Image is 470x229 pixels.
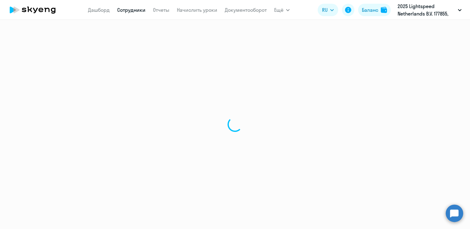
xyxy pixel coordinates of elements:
span: RU [322,6,328,14]
span: Ещё [274,6,283,14]
a: Документооборот [225,7,267,13]
button: Ещё [274,4,290,16]
button: RU [318,4,338,16]
button: Балансbalance [358,4,391,16]
a: Отчеты [153,7,169,13]
img: balance [381,7,387,13]
a: Дашборд [88,7,110,13]
div: Баланс [362,6,378,14]
a: Начислить уроки [177,7,217,13]
p: 2025 Lightspeed Netherlands B.V. 177855, [GEOGRAPHIC_DATA], ООО [398,2,455,17]
button: 2025 Lightspeed Netherlands B.V. 177855, [GEOGRAPHIC_DATA], ООО [394,2,465,17]
a: Сотрудники [117,7,145,13]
